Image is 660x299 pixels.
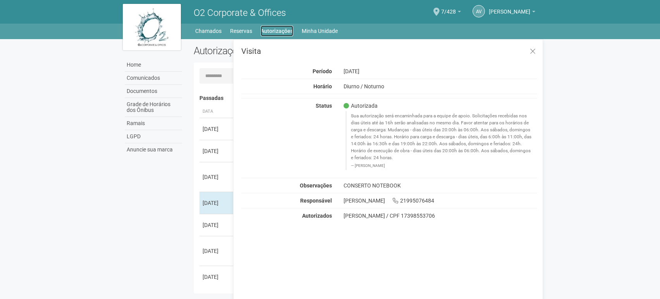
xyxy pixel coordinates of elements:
strong: Observações [300,182,332,189]
a: Documentos [125,85,182,98]
strong: Responsável [300,198,332,204]
div: [PERSON_NAME] 21995076484 [338,197,543,204]
span: O2 Corporate & Offices [194,7,286,18]
a: Anuncie sua marca [125,143,182,156]
div: [DATE] [338,68,543,75]
div: CONSERTO NOTEBOOK [338,182,543,189]
a: Chamados [195,26,222,36]
span: Autorizada [344,102,378,109]
a: Home [125,58,182,72]
a: Grade de Horários dos Ônibus [125,98,182,117]
h4: Passadas [199,95,531,101]
a: Minha Unidade [302,26,338,36]
strong: Período [313,68,332,74]
h2: Autorizações [194,45,359,57]
a: Comunicados [125,72,182,85]
div: [DATE] [203,125,231,133]
blockquote: Sua autorização será encaminhada para a equipe de apoio. Solicitações recebidas nos dias úteis at... [345,111,537,170]
h3: Visita [241,47,537,55]
strong: Autorizados [302,213,332,219]
span: Alexandre Victoriano Gomes [489,1,530,15]
a: Autorizações [261,26,293,36]
div: [DATE] [203,273,231,281]
a: LGPD [125,130,182,143]
footer: [PERSON_NAME] [351,163,533,168]
div: Diurno / Noturno [338,83,543,90]
img: logo.jpg [123,4,181,50]
div: [DATE] [203,199,231,207]
a: AV [473,5,485,17]
a: 7/428 [441,10,461,16]
span: 7/428 [441,1,456,15]
th: Data [199,105,234,118]
strong: Status [316,103,332,109]
div: [DATE] [203,173,231,181]
a: Reservas [230,26,252,36]
strong: Horário [313,83,332,89]
a: Ramais [125,117,182,130]
a: [PERSON_NAME] [489,10,535,16]
div: [PERSON_NAME] / CPF 17398553706 [344,212,537,219]
div: [DATE] [203,147,231,155]
div: [DATE] [203,247,231,255]
div: [DATE] [203,221,231,229]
